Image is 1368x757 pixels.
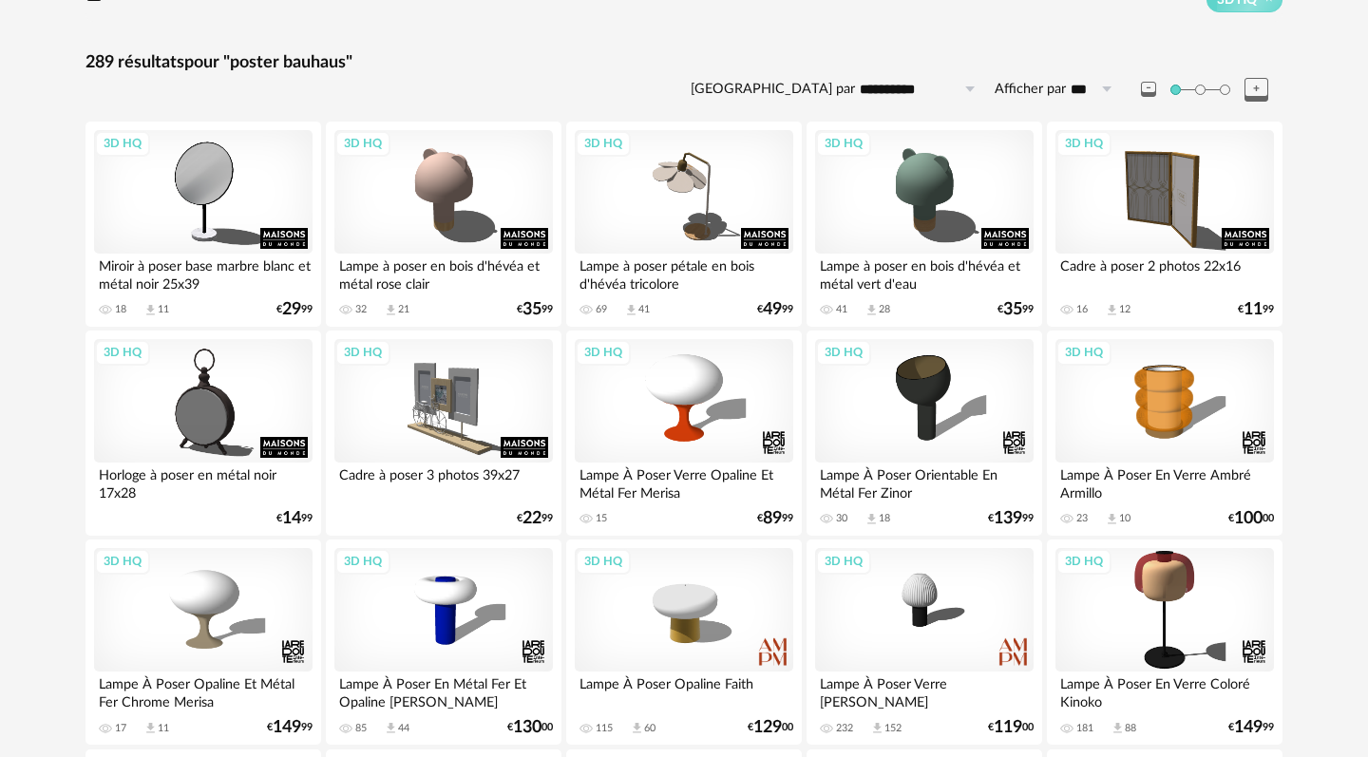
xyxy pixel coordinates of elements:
[1047,122,1282,327] a: 3D HQ Cadre à poser 2 photos 22x16 16 Download icon 12 €1199
[158,303,169,316] div: 11
[517,512,553,525] div: € 99
[807,539,1042,745] a: 3D HQ Lampe À Poser Verre [PERSON_NAME] 232 Download icon 152 €11900
[691,81,855,99] label: [GEOGRAPHIC_DATA] par
[326,539,561,745] a: 3D HQ Lampe À Poser En Métal Fer Et Opaline [PERSON_NAME] 85 Download icon 44 €13000
[334,463,553,501] div: Cadre à poser 3 photos 39x27
[1125,722,1136,735] div: 88
[576,131,631,156] div: 3D HQ
[95,131,150,156] div: 3D HQ
[864,512,879,526] span: Download icon
[143,303,158,317] span: Download icon
[748,721,793,734] div: € 00
[276,512,313,525] div: € 99
[384,303,398,317] span: Download icon
[566,122,802,327] a: 3D HQ Lampe à poser pétale en bois d'hévéa tricolore 69 Download icon 41 €4999
[1111,721,1125,735] span: Download icon
[816,340,871,365] div: 3D HQ
[94,254,313,292] div: Miroir à poser base marbre blanc et métal noir 25x39
[95,340,150,365] div: 3D HQ
[1055,463,1274,501] div: Lampe À Poser En Verre Ambré Armillo
[94,463,313,501] div: Horloge à poser en métal noir 17x28
[995,81,1066,99] label: Afficher par
[576,549,631,574] div: 3D HQ
[1055,672,1274,710] div: Lampe À Poser En Verre Coloré Kinoko
[335,131,390,156] div: 3D HQ
[864,303,879,317] span: Download icon
[522,303,541,316] span: 35
[513,721,541,734] span: 130
[143,721,158,735] span: Download icon
[815,254,1034,292] div: Lampe à poser en bois d'hévéa et métal vert d'eau
[1056,549,1111,574] div: 3D HQ
[355,722,367,735] div: 85
[85,52,1282,74] div: 289 résultats
[334,254,553,292] div: Lampe à poser en bois d'hévéa et métal rose clair
[1238,303,1274,316] div: € 99
[870,721,884,735] span: Download icon
[1119,303,1130,316] div: 12
[1119,512,1130,525] div: 10
[1003,303,1022,316] span: 35
[94,672,313,710] div: Lampe À Poser Opaline Et Métal Fer Chrome Merisa
[85,331,321,536] a: 3D HQ Horloge à poser en métal noir 17x28 €1499
[282,303,301,316] span: 29
[1056,131,1111,156] div: 3D HQ
[85,122,321,327] a: 3D HQ Miroir à poser base marbre blanc et métal noir 25x39 18 Download icon 11 €2999
[1076,512,1088,525] div: 23
[576,340,631,365] div: 3D HQ
[624,303,638,317] span: Download icon
[816,549,871,574] div: 3D HQ
[596,512,607,525] div: 15
[115,303,126,316] div: 18
[763,303,782,316] span: 49
[815,672,1034,710] div: Lampe À Poser Verre [PERSON_NAME]
[879,512,890,525] div: 18
[836,512,847,525] div: 30
[95,549,150,574] div: 3D HQ
[326,331,561,536] a: 3D HQ Cadre à poser 3 photos 39x27 €2299
[1105,303,1119,317] span: Download icon
[1244,303,1263,316] span: 11
[575,463,793,501] div: Lampe À Poser Verre Opaline Et Métal Fer Merisa
[276,303,313,316] div: € 99
[836,303,847,316] div: 41
[757,512,793,525] div: € 99
[753,721,782,734] span: 129
[158,722,169,735] div: 11
[575,254,793,292] div: Lampe à poser pétale en bois d'hévéa tricolore
[763,512,782,525] span: 89
[334,672,553,710] div: Lampe À Poser En Métal Fer Et Opaline [PERSON_NAME]
[988,721,1034,734] div: € 00
[994,512,1022,525] span: 139
[384,721,398,735] span: Download icon
[1056,340,1111,365] div: 3D HQ
[879,303,890,316] div: 28
[326,122,561,327] a: 3D HQ Lampe à poser en bois d'hévéa et métal rose clair 32 Download icon 21 €3599
[335,549,390,574] div: 3D HQ
[596,303,607,316] div: 69
[836,722,853,735] div: 232
[638,303,650,316] div: 41
[1234,512,1263,525] span: 100
[1234,721,1263,734] span: 149
[575,672,793,710] div: Lampe À Poser Opaline Faith
[757,303,793,316] div: € 99
[807,331,1042,536] a: 3D HQ Lampe À Poser Orientable En Métal Fer Zinor 30 Download icon 18 €13999
[85,539,321,745] a: 3D HQ Lampe À Poser Opaline Et Métal Fer Chrome Merisa 17 Download icon 11 €14999
[522,512,541,525] span: 22
[1076,722,1093,735] div: 181
[1228,512,1274,525] div: € 00
[184,54,352,71] span: pour "poster bauhaus"
[596,722,613,735] div: 115
[644,722,655,735] div: 60
[566,539,802,745] a: 3D HQ Lampe À Poser Opaline Faith 115 Download icon 60 €12900
[507,721,553,734] div: € 00
[630,721,644,735] span: Download icon
[1105,512,1119,526] span: Download icon
[1076,303,1088,316] div: 16
[273,721,301,734] span: 149
[517,303,553,316] div: € 99
[988,512,1034,525] div: € 99
[816,131,871,156] div: 3D HQ
[355,303,367,316] div: 32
